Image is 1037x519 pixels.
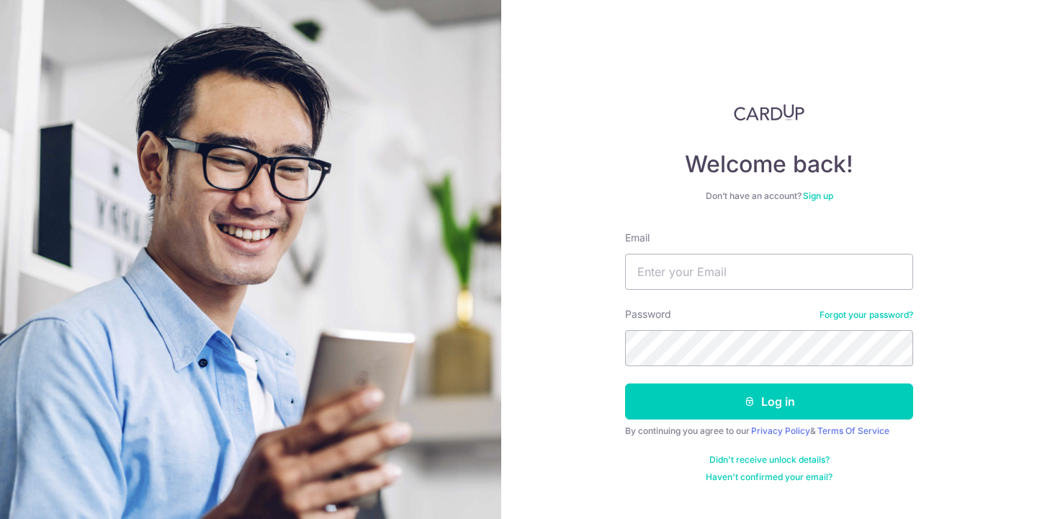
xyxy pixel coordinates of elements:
[706,471,832,483] a: Haven't confirmed your email?
[625,190,913,202] div: Don’t have an account?
[625,254,913,290] input: Enter your Email
[625,425,913,437] div: By continuing you agree to our &
[625,307,671,321] label: Password
[625,150,913,179] h4: Welcome back!
[820,309,913,321] a: Forgot your password?
[803,190,833,201] a: Sign up
[709,454,830,466] a: Didn't receive unlock details?
[751,425,810,436] a: Privacy Policy
[734,104,804,121] img: CardUp Logo
[625,231,650,245] label: Email
[817,425,889,436] a: Terms Of Service
[625,383,913,420] button: Log in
